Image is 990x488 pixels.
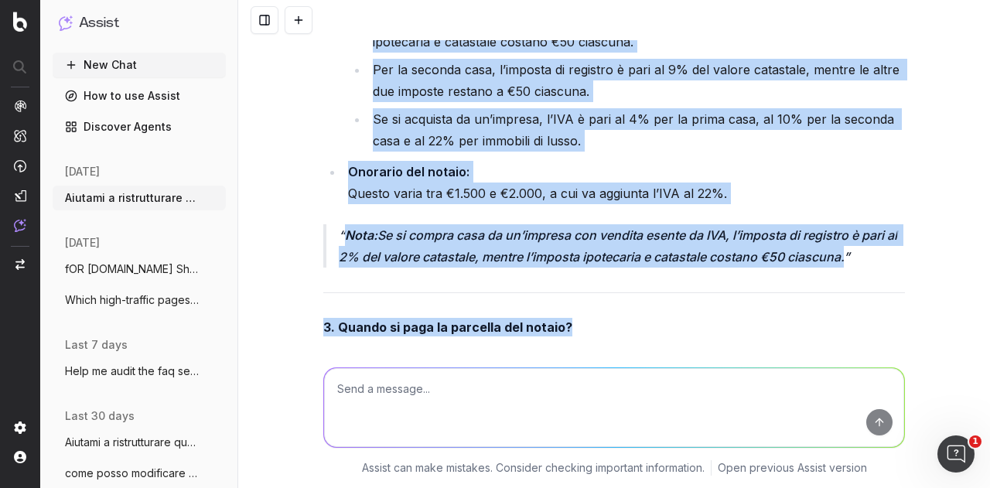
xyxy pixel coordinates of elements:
[53,186,226,210] button: Aiutami a ristrutturare questo articolo
[14,129,26,142] img: Intelligence
[14,219,26,232] img: Assist
[13,12,27,32] img: Botify logo
[718,460,867,476] a: Open previous Assist version
[53,430,226,455] button: Aiutami a ristrutturare questo articolo
[65,292,201,308] span: Which high-traffic pages haven’t been up
[53,114,226,139] a: Discover Agents
[15,259,25,270] img: Switch project
[969,435,981,448] span: 1
[65,408,135,424] span: last 30 days
[65,190,201,206] span: Aiutami a ristrutturare questo articolo
[362,460,705,476] p: Assist can make mistakes. Consider checking important information.
[59,12,220,34] button: Assist
[53,53,226,77] button: New Chat
[65,363,201,379] span: Help me audit the faq section of assicur
[368,108,905,152] li: Se si acquista da un’impresa, l’IVA è pari al 4% per la prima casa, al 10% per la seconda casa e ...
[323,319,572,335] strong: 3. Quando si paga la parcella del notaio?
[14,451,26,463] img: My account
[65,435,201,450] span: Aiutami a ristrutturare questo articolo
[339,224,905,268] p: Se si compra casa da un’impresa con vendita esente da IVA, l’imposta di registro è pari al 2% del...
[345,227,377,243] strong: Nota:
[53,461,226,486] button: come posso modificare questo abstract in
[59,15,73,30] img: Assist
[79,12,119,34] h1: Assist
[53,359,226,384] button: Help me audit the faq section of assicur
[348,164,469,179] strong: Onorario del notaio:
[53,257,226,282] button: fOR [DOMAIN_NAME] Show me the
[14,100,26,112] img: Analytics
[14,421,26,434] img: Setting
[65,261,201,277] span: fOR [DOMAIN_NAME] Show me the
[323,343,905,364] p: Il pagamento della parcella del notaio avviene generalmente al momento del rogito.
[343,161,905,204] li: Questo varia tra €1.500 e €2.000, a cui va aggiunta l’IVA al 22%.
[14,189,26,202] img: Studio
[14,159,26,172] img: Activation
[53,288,226,312] button: Which high-traffic pages haven’t been up
[65,466,201,481] span: come posso modificare questo abstract in
[368,59,905,102] li: Per la seconda casa, l’imposta di registro è pari al 9% del valore catastale, mentre le altre due...
[65,235,100,251] span: [DATE]
[65,164,100,179] span: [DATE]
[65,337,128,353] span: last 7 days
[937,435,975,473] iframe: Intercom live chat
[53,84,226,108] a: How to use Assist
